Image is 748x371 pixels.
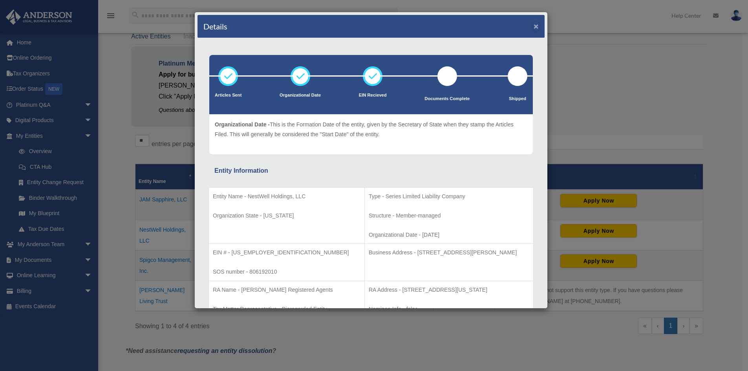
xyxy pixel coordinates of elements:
p: Structure - Member-managed [369,211,529,221]
p: Documents Complete [424,95,470,103]
p: SOS number - 806192010 [213,267,360,277]
p: Shipped [508,95,527,103]
p: Nominee Info - false [369,304,529,314]
p: This is the Formation Date of the entity, given by the Secretary of State when they stamp the Art... [215,120,527,139]
h4: Details [203,21,227,32]
button: × [534,22,539,30]
p: Tax Matter Representative - Disregarded Entity [213,304,360,314]
p: Business Address - [STREET_ADDRESS][PERSON_NAME] [369,248,529,258]
p: Organizational Date [280,91,321,99]
p: Entity Name - NestWell Holdings, LLC [213,192,360,201]
p: RA Address - [STREET_ADDRESS][US_STATE] [369,285,529,295]
p: RA Name - [PERSON_NAME] Registered Agents [213,285,360,295]
div: Entity Information [214,165,528,176]
p: Type - Series Limited Liability Company [369,192,529,201]
p: EIN # - [US_EMPLOYER_IDENTIFICATION_NUMBER] [213,248,360,258]
span: Organizational Date - [215,121,270,128]
p: Organization State - [US_STATE] [213,211,360,221]
p: Articles Sent [215,91,241,99]
p: Organizational Date - [DATE] [369,230,529,240]
p: EIN Recieved [359,91,387,99]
